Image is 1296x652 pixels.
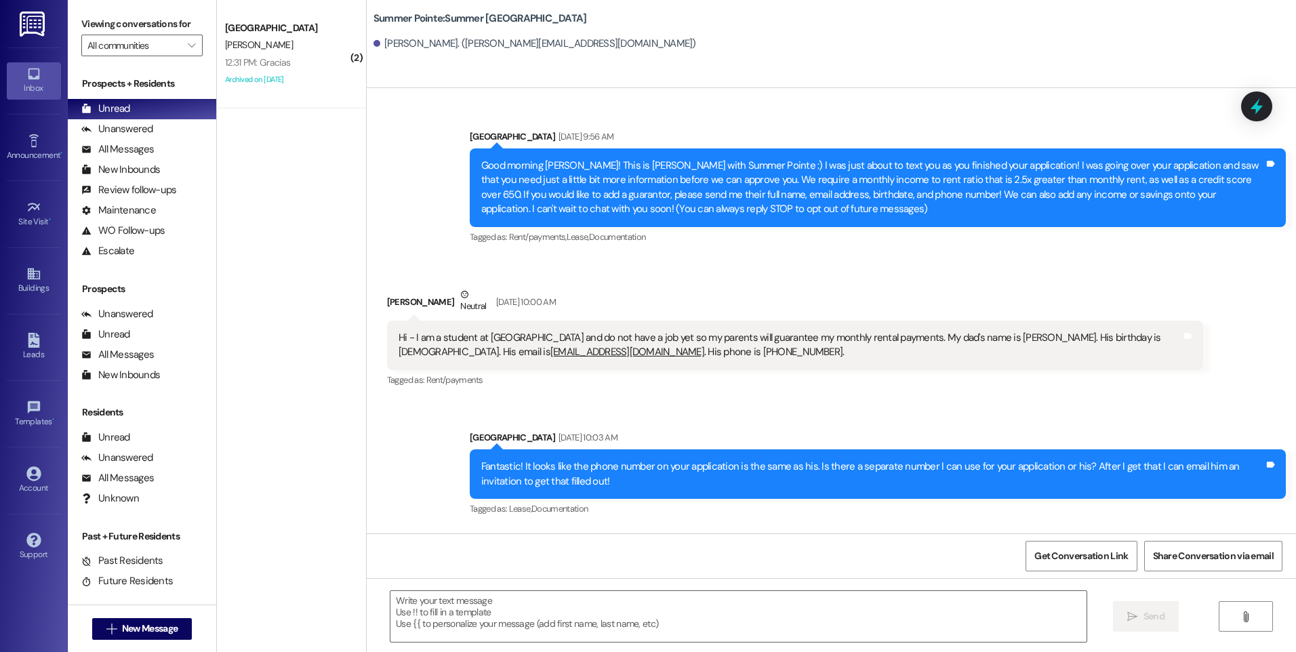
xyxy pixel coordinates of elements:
[225,39,293,51] span: [PERSON_NAME]
[81,491,139,506] div: Unknown
[81,430,130,445] div: Unread
[81,327,130,342] div: Unread
[531,503,588,514] span: Documentation
[373,37,696,51] div: [PERSON_NAME]. ([PERSON_NAME][EMAIL_ADDRESS][DOMAIN_NAME])
[387,287,1203,321] div: [PERSON_NAME]
[81,307,153,321] div: Unanswered
[68,405,216,420] div: Residents
[81,554,163,568] div: Past Residents
[52,415,54,424] span: •
[555,430,617,445] div: [DATE] 10:03 AM
[81,142,154,157] div: All Messages
[81,102,130,116] div: Unread
[7,196,61,232] a: Site Visit •
[81,574,173,588] div: Future Residents
[509,503,531,514] span: Lease ,
[7,462,61,499] a: Account
[1026,541,1137,571] button: Get Conversation Link
[68,282,216,296] div: Prospects
[509,231,567,243] span: Rent/payments ,
[92,618,193,640] button: New Message
[589,231,646,243] span: Documentation
[81,451,153,465] div: Unanswered
[1240,611,1251,622] i: 
[68,529,216,544] div: Past + Future Residents
[106,624,117,634] i: 
[81,368,160,382] div: New Inbounds
[1127,611,1137,622] i: 
[188,40,195,51] i: 
[122,622,178,636] span: New Message
[60,148,62,158] span: •
[81,348,154,362] div: All Messages
[567,231,589,243] span: Lease ,
[399,331,1181,360] div: Hi - I am a student at [GEOGRAPHIC_DATA] and do not have a job yet so my parents will guarantee m...
[470,499,1286,518] div: Tagged as:
[481,159,1264,217] div: Good morning [PERSON_NAME]! This is [PERSON_NAME] with Summer Pointe :) I was just about to text ...
[470,430,1286,449] div: [GEOGRAPHIC_DATA]
[7,396,61,432] a: Templates •
[1153,549,1274,563] span: Share Conversation via email
[81,122,153,136] div: Unanswered
[224,71,352,88] div: Archived on [DATE]
[1034,549,1128,563] span: Get Conversation Link
[81,183,176,197] div: Review follow-ups
[225,56,290,68] div: 12:31 PM: Gracias
[470,227,1286,247] div: Tagged as:
[1143,609,1165,624] span: Send
[81,224,165,238] div: WO Follow-ups
[1144,541,1282,571] button: Share Conversation via email
[81,203,156,218] div: Maintenance
[81,163,160,177] div: New Inbounds
[387,370,1203,390] div: Tagged as:
[550,345,704,359] a: [EMAIL_ADDRESS][DOMAIN_NAME]
[555,129,614,144] div: [DATE] 9:56 AM
[493,295,556,309] div: [DATE] 10:00 AM
[481,460,1264,489] div: Fantastic! It looks like the phone number on your application is the same as his. Is there a sepa...
[7,62,61,99] a: Inbox
[426,374,483,386] span: Rent/payments
[81,14,203,35] label: Viewing conversations for
[68,77,216,91] div: Prospects + Residents
[81,471,154,485] div: All Messages
[87,35,181,56] input: All communities
[458,287,489,316] div: Neutral
[1113,601,1179,632] button: Send
[7,329,61,365] a: Leads
[225,21,350,35] div: [GEOGRAPHIC_DATA]
[7,529,61,565] a: Support
[470,129,1286,148] div: [GEOGRAPHIC_DATA]
[7,262,61,299] a: Buildings
[81,244,134,258] div: Escalate
[49,215,51,224] span: •
[20,12,47,37] img: ResiDesk Logo
[373,12,587,26] b: Summer Pointe: Summer [GEOGRAPHIC_DATA]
